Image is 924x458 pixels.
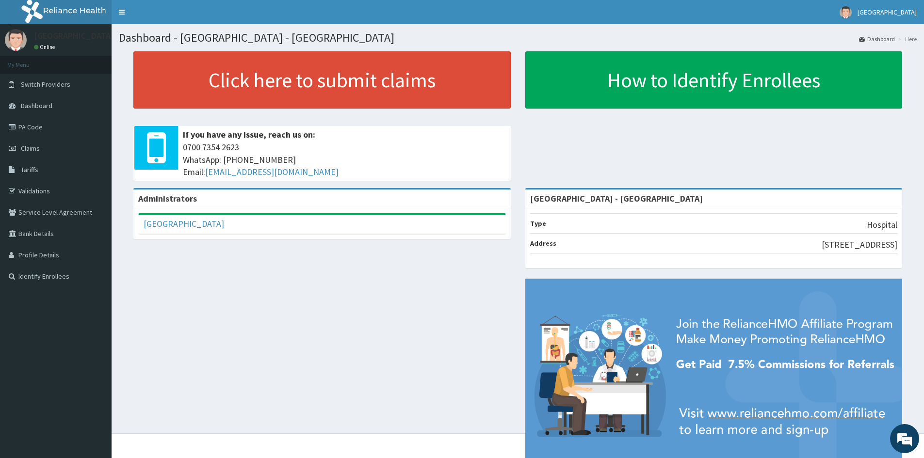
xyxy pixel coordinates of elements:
[21,144,40,153] span: Claims
[822,238,897,251] p: [STREET_ADDRESS]
[858,8,917,16] span: [GEOGRAPHIC_DATA]
[183,129,315,140] b: If you have any issue, reach us on:
[34,44,57,50] a: Online
[5,29,27,51] img: User Image
[530,193,703,204] strong: [GEOGRAPHIC_DATA] - [GEOGRAPHIC_DATA]
[21,101,52,110] span: Dashboard
[34,32,114,40] p: [GEOGRAPHIC_DATA]
[133,51,511,109] a: Click here to submit claims
[183,141,506,178] span: 0700 7354 2623 WhatsApp: [PHONE_NUMBER] Email:
[119,32,917,44] h1: Dashboard - [GEOGRAPHIC_DATA] - [GEOGRAPHIC_DATA]
[867,219,897,231] p: Hospital
[5,265,185,299] textarea: Type your message and hit 'Enter'
[840,6,852,18] img: User Image
[530,219,546,228] b: Type
[138,193,197,204] b: Administrators
[56,122,134,220] span: We're online!
[525,51,903,109] a: How to Identify Enrollees
[21,80,70,89] span: Switch Providers
[18,48,39,73] img: d_794563401_company_1708531726252_794563401
[205,166,339,177] a: [EMAIL_ADDRESS][DOMAIN_NAME]
[50,54,163,67] div: Chat with us now
[159,5,182,28] div: Minimize live chat window
[859,35,895,43] a: Dashboard
[530,239,556,248] b: Address
[896,35,917,43] li: Here
[21,165,38,174] span: Tariffs
[144,218,224,229] a: [GEOGRAPHIC_DATA]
